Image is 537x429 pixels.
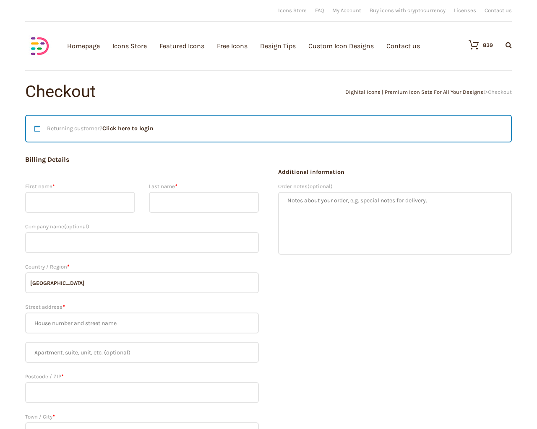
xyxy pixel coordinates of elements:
abbr: required [67,264,69,270]
a: Licenses [454,8,476,13]
a: Contact us [485,8,512,13]
h3: Additional information [278,168,512,177]
a: Dighital Icons | Premium Icon Sets For All Your Designs! [345,89,485,95]
label: Last name [149,181,259,192]
a: FAQ [315,8,324,13]
abbr: required [61,373,63,380]
abbr: required [175,183,177,189]
div: 839 [483,42,493,48]
a: Click here to login [102,125,154,132]
label: Postcode / ZIP [25,371,259,382]
span: (optional) [308,183,333,189]
span: (optional) [64,223,89,230]
div: Returning customer? [25,115,512,142]
label: Street address [25,302,259,313]
abbr: required [52,183,55,189]
div: > [268,89,512,95]
h1: Checkout [25,83,268,100]
input: Apartment, suite, unit, etc. (optional) [25,342,259,363]
a: My Account [332,8,361,13]
abbr: required [52,413,55,420]
label: First name [25,181,135,192]
abbr: required [63,304,65,310]
a: Buy icons with cryptocurrency [370,8,446,13]
label: Town / City [25,411,259,422]
span: Checkout [488,89,512,95]
label: Country / Region [25,261,259,272]
a: 839 [460,40,493,50]
label: Order notes [278,181,512,192]
input: House number and street name [25,313,259,333]
h2: Billing Details [25,155,259,164]
label: Company name [25,221,259,232]
a: Icons Store [278,8,307,13]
